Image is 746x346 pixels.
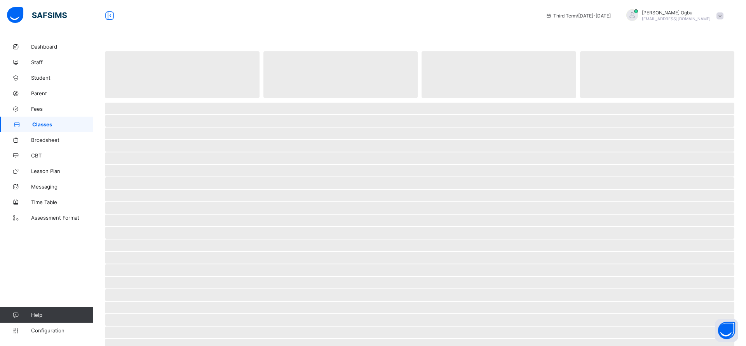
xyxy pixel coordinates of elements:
span: ‌ [105,202,734,214]
img: safsims [7,7,67,23]
span: ‌ [105,277,734,288]
span: ‌ [105,128,734,139]
span: Staff [31,59,93,65]
span: ‌ [105,327,734,338]
span: ‌ [105,165,734,176]
button: Open asap [715,319,738,342]
span: ‌ [580,51,735,98]
span: Fees [31,106,93,112]
span: ‌ [263,51,418,98]
span: Student [31,75,93,81]
span: ‌ [105,152,734,164]
span: ‌ [105,302,734,313]
span: Broadsheet [31,137,93,143]
span: ‌ [105,177,734,189]
span: ‌ [105,227,734,239]
span: Messaging [31,183,93,190]
span: ‌ [105,51,260,98]
div: AnnOgbu [619,9,727,22]
span: Dashboard [31,44,93,50]
span: ‌ [105,215,734,226]
span: ‌ [105,115,734,127]
span: ‌ [105,289,734,301]
span: [PERSON_NAME] Ogbu [642,10,711,16]
span: ‌ [105,103,734,114]
span: Lesson Plan [31,168,93,174]
span: Assessment Format [31,215,93,221]
span: ‌ [105,190,734,201]
span: ‌ [105,239,734,251]
span: ‌ [422,51,576,98]
span: Classes [32,121,93,128]
span: Time Table [31,199,93,205]
span: ‌ [105,252,734,264]
span: CBT [31,152,93,159]
span: [EMAIL_ADDRESS][DOMAIN_NAME] [642,16,711,21]
span: Configuration [31,327,93,334]
span: ‌ [105,314,734,326]
span: session/term information [546,13,611,19]
span: ‌ [105,140,734,152]
span: ‌ [105,264,734,276]
span: Help [31,312,93,318]
span: Parent [31,90,93,96]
